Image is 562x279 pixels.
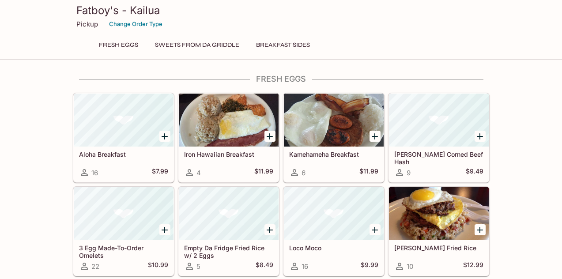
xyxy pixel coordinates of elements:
p: Pickup [76,20,98,28]
h5: Iron Hawaiian Breakfast [184,151,273,158]
button: Add Empty Da Fridge Fried Rice w/ 2 Eggs [264,224,275,235]
a: 3 Egg Made-To-Order Omelets22$10.99 [73,187,174,276]
span: 16 [91,169,98,177]
button: BREAKFAST SIDES [251,39,315,51]
div: Empty Da Fridge Fried Rice w/ 2 Eggs [179,187,279,240]
span: 6 [302,169,306,177]
h5: $10.99 [148,261,168,271]
button: Add Aloha Breakfast [159,131,170,142]
div: Kamehameha Breakfast [284,94,384,147]
button: Add Loco Moco [370,224,381,235]
button: Add John Papa's Corned Beef Hash [475,131,486,142]
button: Add Iron Hawaiian Breakfast [264,131,275,142]
div: Aloha Breakfast [74,94,174,147]
h5: Empty Da Fridge Fried Rice w/ 2 Eggs [184,244,273,259]
h5: Aloha Breakfast [79,151,168,158]
h5: Kamehameha Breakfast [289,151,378,158]
h5: $12.99 [463,261,483,271]
div: Loco Moco [284,187,384,240]
a: Loco Moco16$9.99 [283,187,384,276]
span: 4 [196,169,201,177]
span: 16 [302,262,308,271]
button: FRESH EGGS [94,39,143,51]
div: Ali'i Fried Rice [389,187,489,240]
h5: $8.49 [256,261,273,271]
div: 3 Egg Made-To-Order Omelets [74,187,174,240]
div: Iron Hawaiian Breakfast [179,94,279,147]
h5: $9.49 [466,167,483,178]
h3: Fatboy's - Kailua [76,4,486,17]
span: 5 [196,262,200,271]
h5: $7.99 [152,167,168,178]
span: 10 [407,262,413,271]
a: Empty Da Fridge Fried Rice w/ 2 Eggs5$8.49 [178,187,279,276]
button: SWEETS FROM DA GRIDDLE [150,39,244,51]
h5: $9.99 [361,261,378,271]
button: Add Kamehameha Breakfast [370,131,381,142]
a: Aloha Breakfast16$7.99 [73,93,174,182]
h5: Loco Moco [289,244,378,252]
h4: FRESH EGGS [73,74,490,84]
div: John Papa's Corned Beef Hash [389,94,489,147]
span: 9 [407,169,411,177]
a: Kamehameha Breakfast6$11.99 [283,93,384,182]
h5: $11.99 [254,167,273,178]
a: [PERSON_NAME] Corned Beef Hash9$9.49 [388,93,489,182]
h5: [PERSON_NAME] Corned Beef Hash [394,151,483,165]
button: Change Order Type [105,17,166,31]
h5: 3 Egg Made-To-Order Omelets [79,244,168,259]
button: Add Ali'i Fried Rice [475,224,486,235]
a: [PERSON_NAME] Fried Rice10$12.99 [388,187,489,276]
a: Iron Hawaiian Breakfast4$11.99 [178,93,279,182]
h5: $11.99 [359,167,378,178]
span: 22 [91,262,99,271]
h5: [PERSON_NAME] Fried Rice [394,244,483,252]
button: Add 3 Egg Made-To-Order Omelets [159,224,170,235]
